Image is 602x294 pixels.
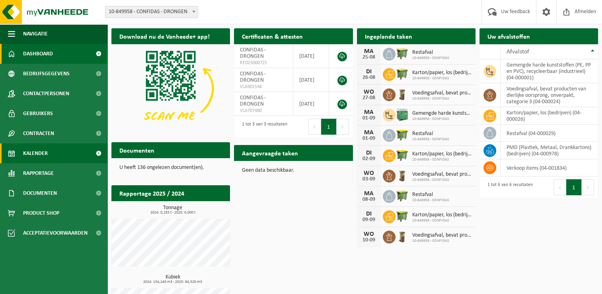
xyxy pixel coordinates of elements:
[479,28,538,44] h2: Uw afvalstoffen
[361,217,377,223] div: 09-09
[171,201,229,217] a: Bekijk rapportage
[582,179,594,195] button: Next
[111,28,218,44] h2: Download nu de Vanheede+ app!
[240,60,287,66] span: RED25000725
[361,156,377,162] div: 02-09
[361,69,377,75] div: DI
[23,163,54,183] span: Rapportage
[395,87,409,101] img: WB-0140-HPE-BN-01
[412,192,449,198] span: Restafval
[23,123,54,143] span: Contracten
[501,125,598,142] td: restafval (04-000029)
[395,148,409,162] img: WB-1100-HPE-GN-50
[240,95,266,107] span: CONFIDAS - DRONGEN
[412,171,471,178] span: Voedingsafval, bevat producten van dierlijke oorsprong, onverpakt, categorie 3
[240,108,287,114] span: VLA707480
[412,218,471,223] span: 10-849958 - CONFIDAS
[361,109,377,116] div: MA
[242,168,345,173] p: Geen data beschikbaar.
[321,119,337,135] button: 1
[412,198,449,203] span: 10-849958 - CONFIDAS
[23,183,57,203] span: Documenten
[23,143,48,163] span: Kalender
[412,239,471,243] span: 10-849958 - CONFIDAS
[361,129,377,136] div: MA
[395,107,409,122] img: PB-HB-1400-HPE-GN-11
[23,64,70,84] span: Bedrijfsgegevens
[501,107,598,125] td: karton/papier, los (bedrijven) (04-000026)
[412,96,471,101] span: 10-849958 - CONFIDAS
[412,157,471,162] span: 10-849958 - CONFIDAS
[240,47,266,59] span: CONFIDAS - DRONGEN
[238,118,287,135] div: 1 tot 3 van 3 resultaten
[361,197,377,202] div: 08-09
[361,190,377,197] div: MA
[361,95,377,101] div: 27-08
[23,24,48,44] span: Navigatie
[412,151,471,157] span: Karton/papier, los (bedrijven)
[119,165,222,171] p: U heeft 136 ongelezen document(en).
[361,89,377,95] div: WO
[111,185,192,201] h2: Rapportage 2025 / 2024
[553,179,566,195] button: Previous
[240,71,266,83] span: CONFIDAS - DRONGEN
[412,76,471,81] span: 10-849958 - CONFIDAS
[115,211,230,215] span: 2024: 0,255 t - 2025: 0,000 t
[23,203,59,223] span: Product Shop
[23,44,53,64] span: Dashboard
[361,116,377,121] div: 01-09
[412,137,449,142] span: 10-849958 - CONFIDAS
[115,280,230,284] span: 2024: 154,240 m3 - 2025: 84,520 m3
[412,70,471,76] span: Karton/papier, los (bedrijven)
[357,28,420,44] h2: Ingeplande taken
[115,205,230,215] h3: Tonnage
[293,44,329,68] td: [DATE]
[111,44,230,133] img: Download de VHEPlus App
[412,110,471,117] span: Gemengde harde kunststoffen (pe, pp en pvc), recycleerbaar (industrieel)
[115,274,230,284] h3: Kubiek
[395,189,409,202] img: WB-1100-HPE-GN-50
[412,49,449,56] span: Restafval
[361,231,377,237] div: WO
[501,142,598,159] td: PMD (Plastiek, Metaal, Drankkartons) (bedrijven) (04-000978)
[361,48,377,55] div: MA
[395,229,409,243] img: WB-0140-HPE-BN-01
[111,142,162,158] h2: Documenten
[501,59,598,83] td: gemengde harde kunststoffen (PE, PP en PVC), recycleerbaar (industrieel) (04-000001)
[23,223,88,243] span: Acceptatievoorwaarden
[293,92,329,116] td: [DATE]
[566,179,582,195] button: 1
[23,104,53,123] span: Gebruikers
[412,178,471,182] span: 10-849958 - CONFIDAS
[395,209,409,223] img: WB-1100-HPE-GN-50
[361,55,377,60] div: 25-08
[501,83,598,107] td: voedingsafval, bevat producten van dierlijke oorsprong, onverpakt, categorie 3 (04-000024)
[483,178,533,196] div: 1 tot 6 van 6 resultaten
[240,84,287,90] span: VLA901548
[395,128,409,141] img: WB-1100-HPE-GN-50
[395,67,409,80] img: WB-1100-HPE-GN-50
[361,75,377,80] div: 26-08
[361,237,377,243] div: 10-09
[293,68,329,92] td: [DATE]
[412,56,449,61] span: 10-849958 - CONFIDAS
[395,169,409,182] img: WB-0140-HPE-BN-01
[501,159,598,176] td: verkoop items (04-001834)
[361,176,377,182] div: 03-09
[507,49,529,55] span: Afvalstof
[361,211,377,217] div: DI
[234,28,311,44] h2: Certificaten & attesten
[395,47,409,60] img: WB-1100-HPE-GN-50
[412,131,449,137] span: Restafval
[412,232,471,239] span: Voedingsafval, bevat producten van dierlijke oorsprong, onverpakt, categorie 3
[105,6,198,18] span: 10-849958 - CONFIDAS - DRONGEN
[361,150,377,156] div: DI
[234,145,306,161] h2: Aangevraagde taken
[412,90,471,96] span: Voedingsafval, bevat producten van dierlijke oorsprong, onverpakt, categorie 3
[23,84,69,104] span: Contactpersonen
[337,119,349,135] button: Next
[412,117,471,122] span: 10-849958 - CONFIDAS
[308,119,321,135] button: Previous
[361,170,377,176] div: WO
